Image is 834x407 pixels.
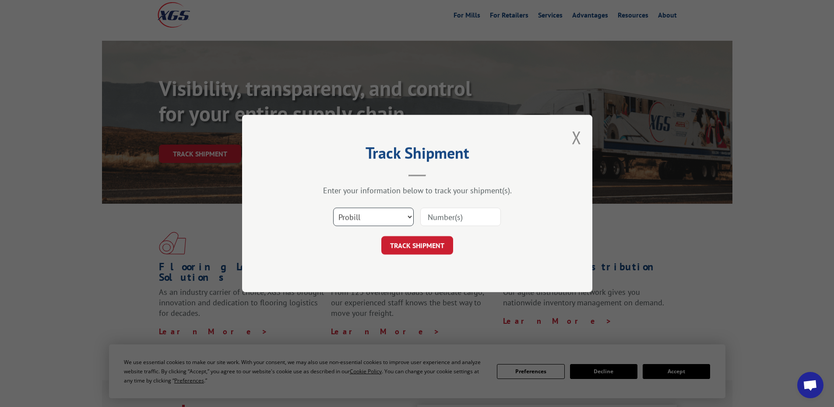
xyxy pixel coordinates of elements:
[286,185,549,195] div: Enter your information below to track your shipment(s).
[797,372,823,398] a: Open chat
[381,236,453,255] button: TRACK SHIPMENT
[420,208,501,226] input: Number(s)
[286,147,549,163] h2: Track Shipment
[572,126,581,149] button: Close modal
